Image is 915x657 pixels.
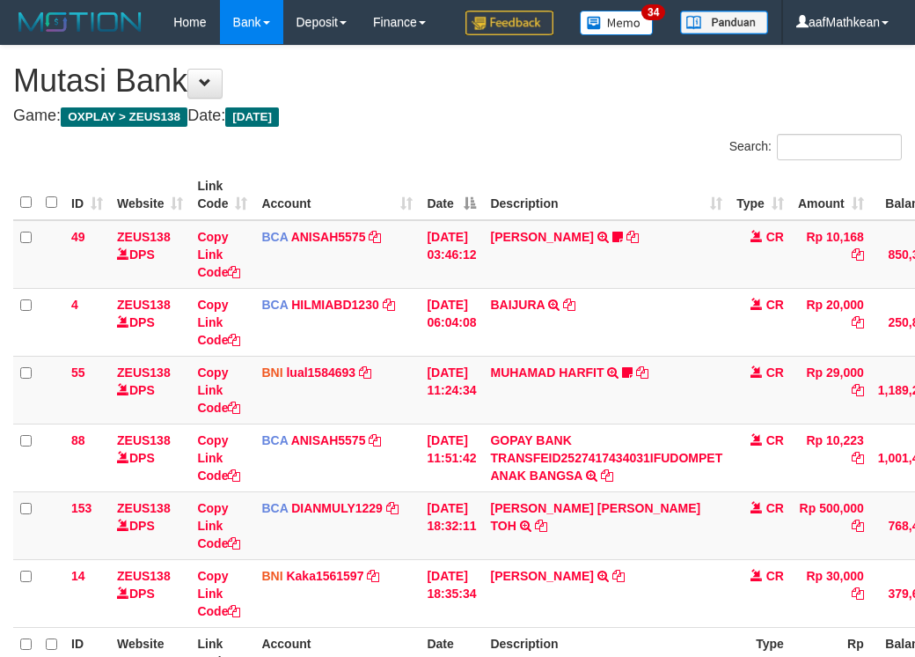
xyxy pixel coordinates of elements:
td: Rp 10,223 [791,424,871,491]
a: Copy Rp 30,000 to clipboard [852,587,864,601]
a: ZEUS138 [117,433,171,447]
a: [PERSON_NAME] [490,230,593,244]
a: Copy Link Code [197,501,240,550]
a: Copy Kaka1561597 to clipboard [367,569,379,583]
a: Copy ANISAH5575 to clipboard [369,230,381,244]
a: Copy GOPAY BANK TRANSFEID2527417434031IFUDOMPET ANAK BANGSA to clipboard [601,469,613,483]
a: Copy Rp 10,223 to clipboard [852,451,864,465]
a: ZEUS138 [117,230,171,244]
td: Rp 29,000 [791,356,871,424]
td: [DATE] 18:35:34 [420,559,483,627]
a: Copy ANISAH5575 to clipboard [369,433,381,447]
a: [PERSON_NAME] [490,569,593,583]
td: Rp 10,168 [791,220,871,289]
span: CR [766,433,784,447]
a: Copy Link Code [197,298,240,347]
span: CR [766,569,784,583]
a: Copy CARINA OCTAVIA TOH to clipboard [535,519,547,533]
th: Amount: activate to sort column ascending [791,170,871,220]
a: ZEUS138 [117,365,171,380]
a: GOPAY BANK TRANSFEID2527417434031IFUDOMPET ANAK BANGSA [490,433,722,483]
th: Link Code: activate to sort column ascending [190,170,254,220]
a: ANISAH5575 [291,230,366,244]
span: BCA [261,501,288,515]
span: 14 [71,569,85,583]
a: lual1584693 [286,365,355,380]
span: BCA [261,433,288,447]
th: Account: activate to sort column ascending [254,170,420,220]
a: Copy DIANMULY1229 to clipboard [386,501,399,515]
td: DPS [110,559,190,627]
span: 34 [641,4,665,20]
th: Type: activate to sort column ascending [729,170,791,220]
a: [PERSON_NAME] [PERSON_NAME] TOH [490,501,700,533]
a: Copy Rp 20,000 to clipboard [852,315,864,329]
a: ZEUS138 [117,501,171,515]
span: BCA [261,230,288,244]
h1: Mutasi Bank [13,63,902,99]
td: [DATE] 18:32:11 [420,491,483,559]
a: Copy lual1584693 to clipboard [359,365,371,380]
a: Copy INA PAUJANAH to clipboard [626,230,639,244]
span: BNI [261,569,282,583]
span: CR [766,230,784,244]
a: ANISAH5575 [291,433,366,447]
td: DPS [110,491,190,559]
input: Search: [777,134,902,160]
a: Copy Rp 10,168 to clipboard [852,247,864,262]
td: DPS [110,288,190,356]
a: Kaka1561597 [286,569,363,583]
a: MUHAMAD HARFIT [490,365,604,380]
span: 55 [71,365,85,380]
img: Button%20Memo.svg [580,11,654,35]
td: [DATE] 11:24:34 [420,356,483,424]
a: Copy Link Code [197,569,240,618]
span: [DATE] [225,107,279,127]
span: 49 [71,230,85,244]
img: panduan.png [680,11,768,34]
span: 153 [71,501,91,515]
span: BCA [261,298,288,312]
td: [DATE] 03:46:12 [420,220,483,289]
a: ZEUS138 [117,298,171,312]
a: Copy Link Code [197,230,240,279]
a: BAIJURA [490,298,545,312]
a: DIANMULY1229 [291,501,383,515]
td: DPS [110,424,190,491]
td: DPS [110,220,190,289]
span: 4 [71,298,78,312]
span: OXPLAY > ZEUS138 [61,107,187,127]
a: HILMIABD1230 [291,298,379,312]
a: Copy Rp 29,000 to clipboard [852,383,864,397]
td: DPS [110,356,190,424]
span: CR [766,365,784,380]
span: 88 [71,433,85,447]
img: MOTION_logo.png [13,9,147,35]
a: Copy MUHAMAD HARFIT to clipboard [636,365,648,380]
a: ZEUS138 [117,569,171,583]
td: [DATE] 06:04:08 [420,288,483,356]
a: Copy Rp 500,000 to clipboard [852,519,864,533]
td: Rp 30,000 [791,559,871,627]
td: Rp 20,000 [791,288,871,356]
th: Date: activate to sort column descending [420,170,483,220]
th: ID: activate to sort column ascending [64,170,110,220]
a: Copy Link Code [197,433,240,483]
th: Website: activate to sort column ascending [110,170,190,220]
h4: Game: Date: [13,107,902,125]
img: Feedback.jpg [465,11,553,35]
a: Copy BAIJURA to clipboard [563,298,575,312]
span: CR [766,298,784,312]
label: Search: [729,134,902,160]
span: BNI [261,365,282,380]
a: Copy Link Code [197,365,240,415]
a: Copy GEGER ARI BOWO to clipboard [612,569,625,583]
a: Copy HILMIABD1230 to clipboard [383,298,395,312]
th: Description: activate to sort column ascending [483,170,729,220]
td: [DATE] 11:51:42 [420,424,483,491]
span: CR [766,501,784,515]
td: Rp 500,000 [791,491,871,559]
